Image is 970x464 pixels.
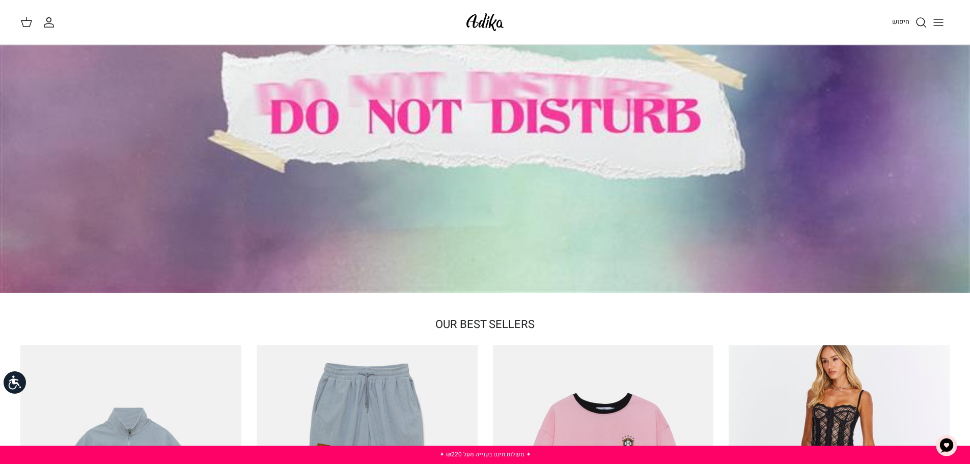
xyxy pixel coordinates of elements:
img: Adika IL [463,10,507,34]
a: ✦ משלוח חינם בקנייה מעל ₪220 ✦ [439,450,531,459]
a: חיפוש [892,16,927,29]
a: OUR BEST SELLERS [435,316,535,333]
a: החשבון שלי [43,16,59,29]
button: Toggle menu [927,11,950,34]
button: צ'אט [931,430,962,461]
span: חיפוש [892,17,909,26]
